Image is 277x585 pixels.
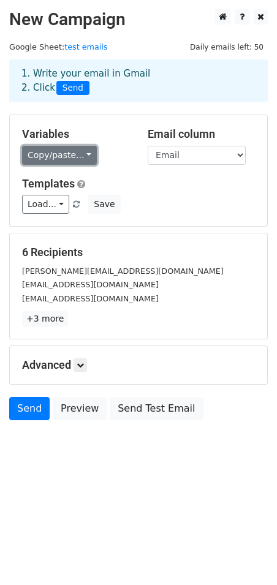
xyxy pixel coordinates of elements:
[22,127,129,141] h5: Variables
[22,246,255,259] h5: 6 Recipients
[22,146,97,165] a: Copy/paste...
[22,294,159,303] small: [EMAIL_ADDRESS][DOMAIN_NAME]
[22,195,69,214] a: Load...
[22,280,159,289] small: [EMAIL_ADDRESS][DOMAIN_NAME]
[9,42,108,51] small: Google Sheet:
[22,266,224,276] small: [PERSON_NAME][EMAIL_ADDRESS][DOMAIN_NAME]
[88,195,120,214] button: Save
[9,397,50,420] a: Send
[216,526,277,585] iframe: Chat Widget
[9,9,268,30] h2: New Campaign
[12,67,265,95] div: 1. Write your email in Gmail 2. Click
[56,81,89,96] span: Send
[64,42,107,51] a: test emails
[22,177,75,190] a: Templates
[110,397,203,420] a: Send Test Email
[53,397,107,420] a: Preview
[186,40,268,54] span: Daily emails left: 50
[148,127,255,141] h5: Email column
[186,42,268,51] a: Daily emails left: 50
[22,358,255,372] h5: Advanced
[22,311,68,326] a: +3 more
